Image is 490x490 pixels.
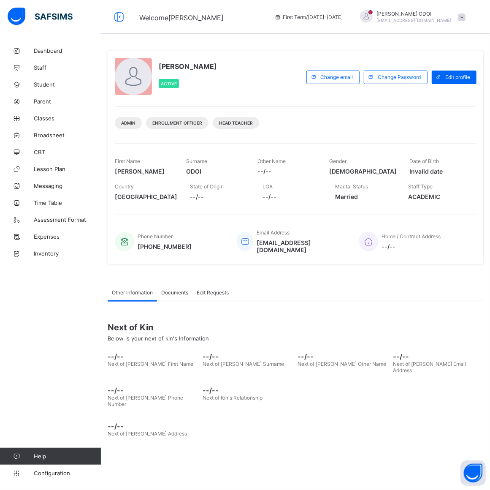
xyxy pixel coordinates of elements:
span: Admin [121,120,135,125]
span: Documents [161,289,188,296]
span: Other Name [258,158,286,164]
span: Below is your next of kin's Information [108,335,209,342]
span: Next of [PERSON_NAME] First Name [108,361,193,367]
span: --/-- [298,352,389,361]
span: ACADEMIC [408,193,468,200]
span: --/-- [190,193,250,200]
span: Married [336,193,395,200]
span: --/-- [108,386,198,395]
span: Next of [PERSON_NAME] Other Name [298,361,387,367]
span: --/-- [108,422,484,430]
span: Next of [PERSON_NAME] Surname [203,361,284,367]
span: LGA [263,183,273,190]
span: Assessment Format [34,216,101,223]
span: --/-- [382,243,441,250]
span: Parent [34,98,101,105]
span: State of Origin [190,183,224,190]
span: Invalid date [409,168,468,175]
span: --/-- [203,352,293,361]
div: EMMANUELODOI [352,10,470,24]
span: Welcome [PERSON_NAME] [139,14,224,22]
span: Staff [34,64,101,71]
span: Classes [34,115,101,122]
span: --/-- [393,352,484,361]
span: [EMAIL_ADDRESS][DOMAIN_NAME] [377,18,452,23]
span: Time Table [34,199,101,206]
span: Other Information [112,289,153,296]
span: Phone Number [138,233,173,240]
span: Gender [329,158,347,164]
span: CBT [34,149,101,155]
span: [GEOGRAPHIC_DATA] [115,193,177,200]
span: Messaging [34,182,101,189]
span: ODOI [186,168,245,175]
span: [PERSON_NAME] ODOI [377,11,452,17]
span: [PERSON_NAME] [159,62,217,71]
span: Next of Kin's Relationship [203,395,263,401]
span: Student [34,81,101,88]
span: Next of [PERSON_NAME] Phone Number [108,395,183,407]
span: Home / Contract Address [382,233,441,240]
span: Inventory [34,250,101,257]
span: Edit profile [445,74,470,80]
span: Country [115,183,134,190]
span: Enrollment Officer [152,120,202,125]
span: Broadsheet [34,132,101,139]
span: --/-- [203,386,293,395]
span: Marital Status [336,183,368,190]
span: Staff Type [408,183,433,190]
span: Edit Requests [197,289,229,296]
span: [DEMOGRAPHIC_DATA] [329,168,397,175]
span: Dashboard [34,47,101,54]
span: session/term information [274,14,343,20]
img: safsims [8,8,73,25]
span: --/-- [258,168,317,175]
span: Date of Birth [409,158,439,164]
span: [PHONE_NUMBER] [138,243,192,250]
span: Next of [PERSON_NAME] Email Address [393,361,466,373]
span: Configuration [34,470,101,476]
span: --/-- [108,352,198,361]
span: [PERSON_NAME] [115,168,173,175]
span: Help [34,453,101,460]
button: Open asap [460,460,486,486]
span: Change Password [378,74,421,80]
span: Next of [PERSON_NAME] Address [108,430,187,437]
span: Next of Kin [108,322,484,332]
span: Surname [186,158,207,164]
span: Active [161,81,177,86]
span: --/-- [263,193,322,200]
span: [EMAIL_ADDRESS][DOMAIN_NAME] [257,239,346,253]
span: Email Address [257,229,290,236]
span: Expenses [34,233,101,240]
span: Lesson Plan [34,166,101,172]
span: Head Teacher [219,120,253,125]
span: First Name [115,158,140,164]
span: Change email [320,74,353,80]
